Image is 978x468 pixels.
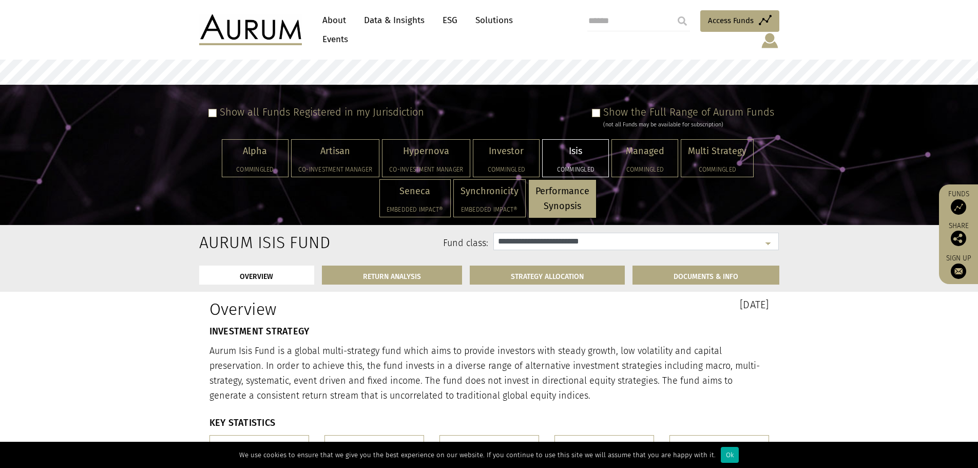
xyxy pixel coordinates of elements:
p: Alpha [229,144,281,159]
a: RETURN ANALYSIS [322,266,462,285]
h5: Embedded Impact® [461,207,519,213]
p: Synchronicity [461,184,519,199]
p: Multi Strategy [688,144,746,159]
img: Share this post [951,231,966,246]
h5: Co-investment Manager [298,166,372,173]
a: Data & Insights [359,11,430,30]
img: Aurum [199,14,302,45]
span: Access Funds [708,14,754,27]
label: Fund class: [298,237,489,250]
h5: Commingled [229,166,281,173]
h5: Commingled [688,166,746,173]
div: Share [944,222,973,246]
div: Ok [721,447,739,463]
p: Aurum Isis Fund is a global multi-strategy fund which aims to provide investors with steady growt... [209,344,769,403]
p: Investor [480,144,532,159]
a: STRATEGY ALLOCATION [470,266,625,285]
p: Hypernova [389,144,463,159]
img: account-icon.svg [760,32,779,49]
strong: INVESTMENT STRATEGY [209,326,310,337]
img: Sign up to our newsletter [951,264,966,279]
a: About [317,11,351,30]
p: Managed [619,144,671,159]
img: Access Funds [951,199,966,215]
label: Show all Funds Registered in my Jurisdiction [220,106,424,118]
p: Isis [549,144,602,159]
h1: Overview [209,299,482,319]
a: Events [317,30,348,49]
h2: Aurum Isis Fund [199,233,283,252]
a: Solutions [470,11,518,30]
p: Seneca [387,184,444,199]
h5: Co-investment Manager [389,166,463,173]
p: Artisan [298,144,372,159]
a: Sign up [944,254,973,279]
input: Submit [672,11,693,31]
h5: Commingled [480,166,532,173]
h5: Commingled [549,166,602,173]
div: (not all Funds may be available for subscription) [603,120,774,129]
p: Performance Synopsis [535,184,589,214]
a: Access Funds [700,10,779,32]
strong: KEY STATISTICS [209,417,276,428]
h5: Commingled [619,166,671,173]
label: Show the Full Range of Aurum Funds [603,106,774,118]
a: DOCUMENTS & INFO [632,266,779,285]
h5: Embedded Impact® [387,207,444,213]
a: ESG [437,11,463,30]
a: Funds [944,190,973,215]
h3: [DATE] [497,299,769,310]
